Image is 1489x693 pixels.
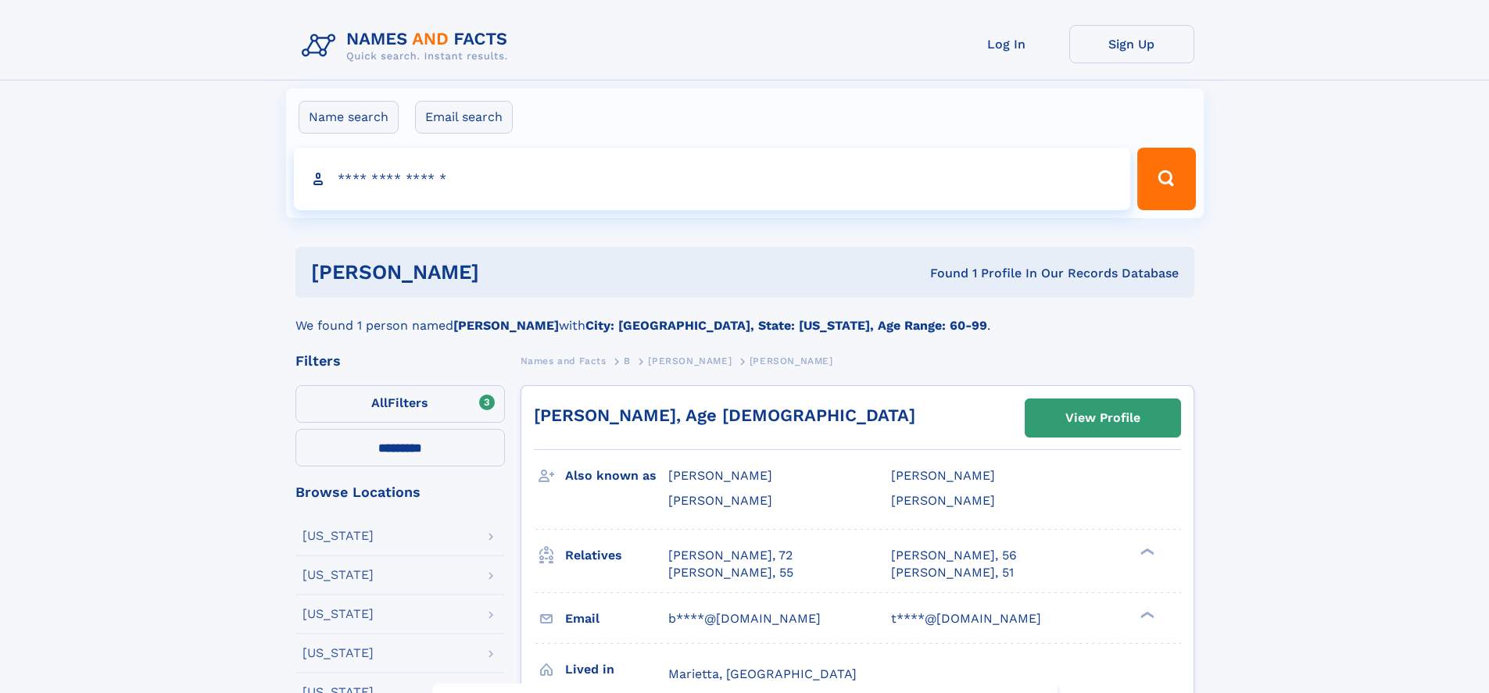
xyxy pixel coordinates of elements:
[944,25,1069,63] a: Log In
[668,547,793,564] a: [PERSON_NAME], 72
[302,530,374,542] div: [US_STATE]
[294,148,1131,210] input: search input
[624,351,631,370] a: B
[585,318,987,333] b: City: [GEOGRAPHIC_DATA], State: [US_STATE], Age Range: 60-99
[295,25,521,67] img: Logo Names and Facts
[565,542,668,569] h3: Relatives
[648,351,732,370] a: [PERSON_NAME]
[295,298,1194,335] div: We found 1 person named with .
[750,355,833,366] span: [PERSON_NAME]
[891,493,995,508] span: [PERSON_NAME]
[1136,546,1155,556] div: ❯
[299,101,399,134] label: Name search
[521,351,607,370] a: Names and Facts
[302,647,374,659] div: [US_STATE]
[565,463,668,489] h3: Also known as
[295,485,505,499] div: Browse Locations
[1137,148,1195,210] button: Search Button
[891,468,995,483] span: [PERSON_NAME]
[302,608,374,620] div: [US_STATE]
[295,385,505,423] label: Filters
[648,355,732,366] span: [PERSON_NAME]
[668,468,772,483] span: [PERSON_NAME]
[565,605,668,632] h3: Email
[668,564,793,581] a: [PERSON_NAME], 55
[891,547,1017,564] a: [PERSON_NAME], 56
[1069,25,1194,63] a: Sign Up
[668,666,857,681] span: Marietta, [GEOGRAPHIC_DATA]
[704,265,1179,282] div: Found 1 Profile In Our Records Database
[1025,399,1180,437] a: View Profile
[1136,609,1155,620] div: ❯
[624,355,631,366] span: B
[668,493,772,508] span: [PERSON_NAME]
[1065,400,1140,436] div: View Profile
[295,354,505,368] div: Filters
[371,395,388,410] span: All
[534,405,915,425] a: [PERSON_NAME], Age [DEMOGRAPHIC_DATA]
[891,564,1014,581] a: [PERSON_NAME], 51
[302,569,374,581] div: [US_STATE]
[565,656,668,683] h3: Lived in
[415,101,513,134] label: Email search
[311,263,705,282] h1: [PERSON_NAME]
[453,318,559,333] b: [PERSON_NAME]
